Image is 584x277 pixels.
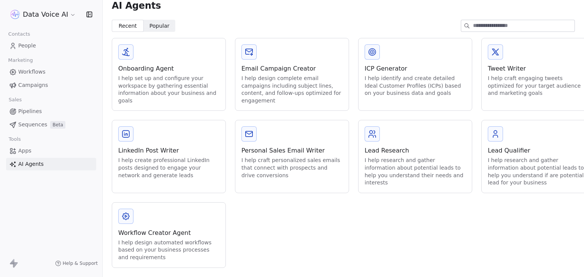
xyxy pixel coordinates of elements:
[241,64,343,73] div: Email Campaign Creator
[63,260,98,266] span: Help & Support
[241,157,343,179] div: I help craft personalized sales emails that connect with prospects and drive conversions
[6,105,96,118] a: Pipelines
[5,55,36,66] span: Marketing
[50,121,65,129] span: Beta
[5,28,33,40] span: Contacts
[118,157,219,179] div: I help create professional LinkedIn posts designed to engage your network and generate leads
[18,147,32,155] span: Apps
[365,157,466,186] div: I help research and gather information about potential leads to help you understand their needs a...
[18,121,47,129] span: Sequences
[241,75,343,104] div: I help design complete email campaigns including subject lines, content, and follow-ups optimized...
[6,79,96,91] a: Campaigns
[118,146,219,155] div: LinkedIn Post Writer
[118,75,219,104] div: I help set up and configure your workspace by gathering essential information about your business...
[18,160,44,168] span: AI Agents
[9,8,78,21] button: Data Voice AI
[6,66,96,78] a: Workflows
[241,146,343,155] div: Personal Sales Email Writer
[6,145,96,157] a: Apps
[5,94,25,105] span: Sales
[118,228,219,238] div: Workflow Creator Agent
[18,68,46,76] span: Workflows
[6,118,96,131] a: SequencesBeta
[5,134,24,145] span: Tools
[23,9,68,19] span: Data Voice AI
[18,107,42,115] span: Pipelines
[118,239,219,261] div: I help design automated workflows based on your business processes and requirements
[149,22,170,30] span: Popular
[18,81,48,89] span: Campaigns
[365,64,466,73] div: ICP Generator
[365,75,466,97] div: I help identify and create detailed Ideal Customer Profiles (ICPs) based on your business data an...
[11,10,20,19] img: 66ab4aae-17ae-441a-b851-cd300b3af65b.png
[6,158,96,170] a: AI Agents
[6,39,96,52] a: People
[18,42,36,50] span: People
[55,260,98,266] a: Help & Support
[365,146,466,155] div: Lead Research
[118,64,219,73] div: Onboarding Agent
